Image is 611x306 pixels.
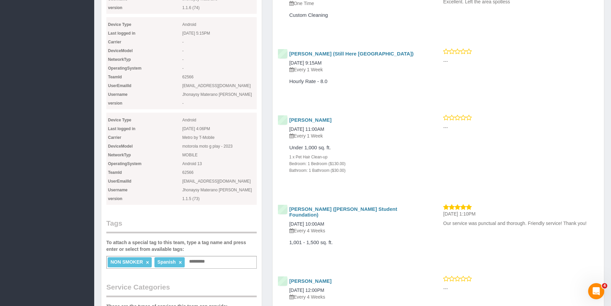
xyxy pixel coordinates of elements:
b: Carrier [108,135,121,140]
span: Jhonaysy Materano [PERSON_NAME] [182,90,257,99]
p: --- [443,285,599,292]
legend: Tags [106,218,257,233]
span: 1.1.5 (73) [182,194,257,203]
small: Bathroom: 1 Bathroom ($30.00) [289,168,346,173]
b: version [108,196,122,201]
b: UserEmailId [108,179,131,184]
b: Device Type [108,118,131,122]
span: - [182,38,257,46]
span: motorola moto g play - 2023 [182,142,257,151]
b: NetworkTyp [108,57,131,62]
h4: Custom Cleaning [289,12,423,18]
b: DeviceModel [108,144,133,149]
span: [EMAIL_ADDRESS][DOMAIN_NAME] [182,177,257,186]
b: TeamId [108,170,122,175]
span: 62566 [182,73,257,81]
span: [DATE] 4:06PM [182,124,257,133]
span: NON SMOKER [110,259,143,265]
a: × [146,260,149,265]
small: 1 x Pet Hair Clean-up [289,155,328,159]
h4: Under 1,000 sq. ft. [289,145,423,151]
a: [PERSON_NAME] (Still Here [GEOGRAPHIC_DATA]) [289,51,414,56]
a: [PERSON_NAME] [289,117,332,123]
b: Carrier [108,40,121,44]
h4: 1,001 - 1,500 sq. ft. [289,240,423,245]
span: - [182,46,257,55]
b: NetworkTyp [108,153,131,157]
legend: Service Categories [106,282,257,297]
b: Username [108,188,128,192]
p: Our service was punctual and thorough. Friendly service! Thank you! [443,220,599,227]
p: Every 1 Week [289,66,423,73]
span: Android [182,20,257,29]
p: --- [443,124,599,131]
p: [DATE] 1:10PM [443,211,599,217]
b: Device Type [108,22,131,27]
a: [PERSON_NAME] ([PERSON_NAME] Student Foundation) [289,206,397,218]
p: Every 1 Week [289,132,423,139]
span: 1.1.6 (74) [182,3,257,12]
b: Last logged in [108,126,135,131]
span: 62566 [182,168,257,177]
span: Android [182,116,257,124]
p: Every 4 Weeks [289,294,423,300]
span: Metro by T-Mobile [182,133,257,142]
b: version [108,5,122,10]
b: OperatingSystem [108,161,141,166]
a: [DATE] 9:15AM [289,60,322,66]
a: [DATE] 12:00PM [289,288,324,293]
b: version [108,101,122,106]
b: TeamId [108,75,122,79]
span: - [182,55,257,64]
span: Spanish [157,259,176,265]
span: 4 [602,283,607,289]
p: --- [443,58,599,65]
b: Username [108,92,128,97]
span: Jhonaysy Materano [PERSON_NAME] [182,186,257,194]
span: - [182,64,257,73]
b: UserEmailId [108,83,131,88]
small: Bedroom: 1 Bedroom ($130.00) [289,161,346,166]
b: OperatingSystem [108,66,141,71]
a: × [179,260,182,265]
span: - [182,99,257,108]
iframe: Intercom live chat [588,283,604,299]
a: [DATE] 11:00AM [289,126,324,132]
h4: Hourly Rate - 8.0 [289,79,423,84]
a: [DATE] 10:00AM [289,221,324,227]
span: MOBILE [182,151,257,159]
b: DeviceModel [108,48,133,53]
b: Last logged in [108,31,135,36]
span: Android 13 [182,159,257,168]
label: To attach a special tag to this team, type a tag name and press enter or select from available tags: [106,239,257,253]
span: [DATE] 5:15PM [182,29,257,38]
span: [EMAIL_ADDRESS][DOMAIN_NAME] [182,81,257,90]
a: [PERSON_NAME] [289,278,332,284]
p: Every 4 Weeks [289,227,423,234]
